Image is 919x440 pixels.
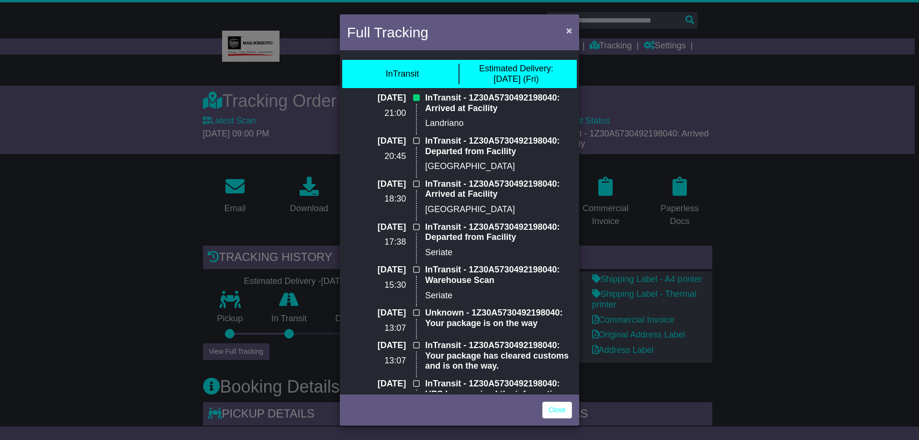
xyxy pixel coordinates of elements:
p: Landriano [425,118,572,129]
span: Estimated Delivery: [479,64,553,73]
p: 13:07 [347,323,406,334]
p: 15:30 [347,280,406,291]
p: Seriate [425,291,572,301]
p: [GEOGRAPHIC_DATA] [425,204,572,215]
p: InTransit - 1Z30A5730492198040: Departed from Facility [425,222,572,243]
div: [DATE] (Fri) [479,64,553,84]
p: Unknown - 1Z30A5730492198040: Your package is on the way [425,308,572,328]
p: InTransit - 1Z30A5730492198040: Arrived at Facility [425,93,572,113]
h4: Full Tracking [347,22,428,43]
p: InTransit - 1Z30A5730492198040: UPS has received the information needed to submit your package fo... [425,379,572,420]
p: [GEOGRAPHIC_DATA] [425,161,572,172]
p: [DATE] [347,222,406,233]
div: InTransit [386,69,419,79]
p: 13:07 [347,356,406,366]
p: InTransit - 1Z30A5730492198040: Departed from Facility [425,136,572,157]
span: × [566,25,572,36]
p: [DATE] [347,308,406,318]
p: InTransit - 1Z30A5730492198040: Arrived at Facility [425,179,572,200]
p: 17:38 [347,237,406,248]
button: Close [561,21,577,40]
p: InTransit - 1Z30A5730492198040: Warehouse Scan [425,265,572,285]
p: [DATE] [347,136,406,147]
p: [DATE] [347,179,406,190]
p: [DATE] [347,265,406,275]
p: [DATE] [347,93,406,103]
p: 18:30 [347,194,406,204]
p: 20:45 [347,151,406,162]
p: InTransit - 1Z30A5730492198040: Your package has cleared customs and is on the way. [425,340,572,372]
p: [DATE] [347,340,406,351]
p: [DATE] [347,379,406,389]
p: Seriate [425,248,572,258]
p: 21:00 [347,108,406,119]
a: Close [542,402,572,418]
